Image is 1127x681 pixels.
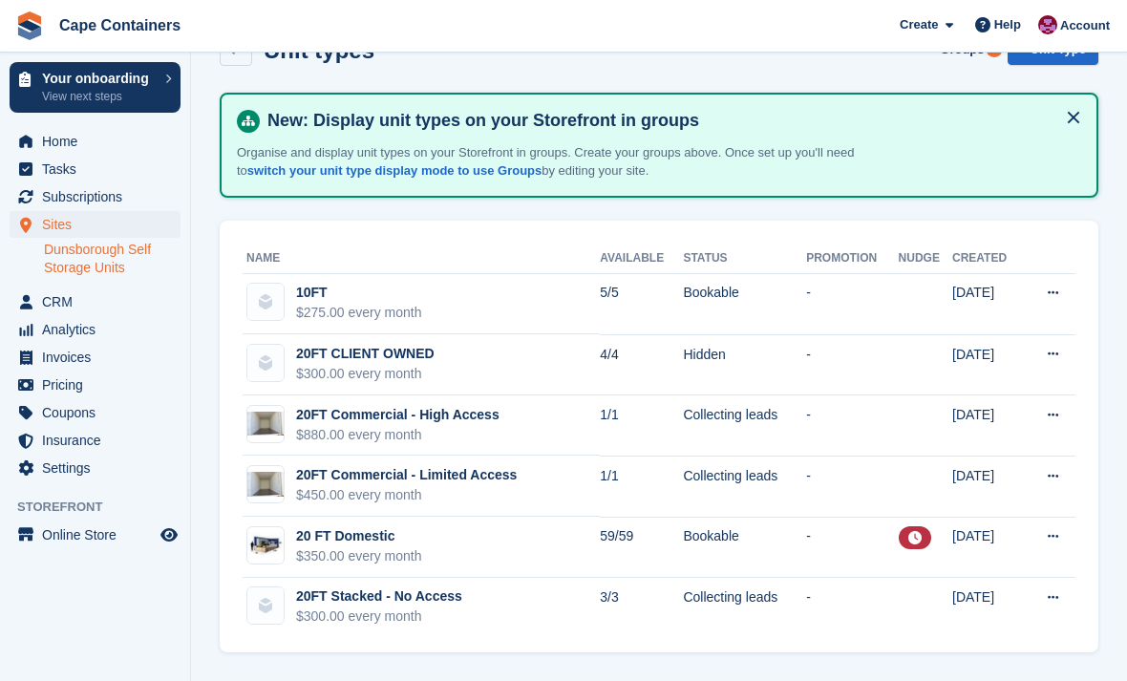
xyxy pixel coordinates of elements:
div: 20 FT Domestic [296,526,422,546]
a: menu [10,521,181,548]
span: Help [994,15,1021,34]
span: Subscriptions [42,183,157,210]
div: 20FT Commercial - Limited Access [296,465,517,485]
div: $880.00 every month [296,425,500,445]
span: Invoices [42,344,157,371]
a: switch your unit type display mode to use Groups [247,163,542,178]
td: Bookable [683,517,806,578]
div: Tooltip anchor [986,40,1003,57]
img: blank-unit-type-icon-ffbac7b88ba66c5e286b0e438baccc4b9c83835d4c34f86887a83fc20ec27e7b.svg [247,284,284,320]
span: Settings [42,455,157,481]
a: menu [10,183,181,210]
a: Dunsborough Self Storage Units [44,241,181,277]
td: - [806,395,898,457]
img: IMG_0284.jpeg [247,472,284,497]
a: Your onboarding View next steps [10,62,181,113]
span: Storefront [17,498,190,517]
td: [DATE] [952,395,1023,457]
td: 1/1 [600,395,683,457]
h4: New: Display unit types on your Storefront in groups [260,110,1081,132]
td: Collecting leads [683,395,806,457]
span: CRM [42,288,157,315]
span: Online Store [42,521,157,548]
img: stora-icon-8386f47178a22dfd0bd8f6a31ec36ba5ce8667c1dd55bd0f319d3a0aa187defe.svg [15,11,44,40]
th: Available [600,244,683,274]
div: 10FT [296,283,422,303]
p: Organise and display unit types on your Storefront in groups. Create your groups above. Once set ... [237,143,905,181]
span: Account [1060,16,1110,35]
div: $350.00 every month [296,546,422,566]
span: Pricing [42,372,157,398]
div: $275.00 every month [296,303,422,323]
p: View next steps [42,88,156,105]
span: Create [900,15,938,34]
span: Sites [42,211,157,238]
td: - [806,334,898,395]
td: 59/59 [600,517,683,578]
td: 4/4 [600,334,683,395]
th: Promotion [806,244,898,274]
a: menu [10,128,181,155]
td: [DATE] [952,456,1023,517]
td: [DATE] [952,334,1023,395]
a: menu [10,399,181,426]
a: menu [10,211,181,238]
p: Your onboarding [42,72,156,85]
td: [DATE] [952,517,1023,578]
img: blank-unit-type-icon-ffbac7b88ba66c5e286b0e438baccc4b9c83835d4c34f86887a83fc20ec27e7b.svg [247,345,284,381]
td: 3/3 [600,578,683,638]
span: Coupons [42,399,157,426]
img: IMG_0284.jpeg [247,412,284,436]
td: [DATE] [952,578,1023,638]
div: $300.00 every month [296,607,462,627]
td: - [806,517,898,578]
th: Nudge [899,244,952,274]
span: Tasks [42,156,157,182]
th: Name [243,244,600,274]
span: Home [42,128,157,155]
td: - [806,456,898,517]
td: Bookable [683,273,806,334]
th: Created [952,244,1023,274]
a: menu [10,156,181,182]
td: - [806,273,898,334]
div: 20FT CLIENT OWNED [296,344,435,364]
img: 20-ft-container.jpg [247,532,284,560]
a: menu [10,427,181,454]
div: $300.00 every month [296,364,435,384]
div: 20FT Stacked - No Access [296,586,462,607]
span: Insurance [42,427,157,454]
img: blank-unit-type-icon-ffbac7b88ba66c5e286b0e438baccc4b9c83835d4c34f86887a83fc20ec27e7b.svg [247,587,284,624]
td: - [806,578,898,638]
td: 1/1 [600,456,683,517]
th: Status [683,244,806,274]
td: Hidden [683,334,806,395]
td: Collecting leads [683,456,806,517]
a: menu [10,372,181,398]
td: 5/5 [600,273,683,334]
a: menu [10,316,181,343]
a: Preview store [158,523,181,546]
div: 20FT Commercial - High Access [296,405,500,425]
div: $450.00 every month [296,485,517,505]
a: menu [10,455,181,481]
img: Matt Dollisson [1038,15,1057,34]
a: menu [10,288,181,315]
span: Analytics [42,316,157,343]
a: menu [10,344,181,371]
a: Cape Containers [52,10,188,41]
td: Collecting leads [683,578,806,638]
td: [DATE] [952,273,1023,334]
